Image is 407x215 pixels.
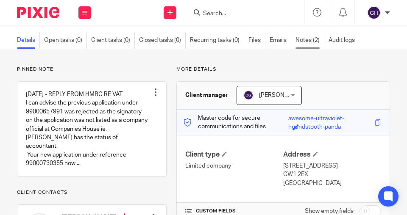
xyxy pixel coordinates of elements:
[139,32,186,49] a: Closed tasks (0)
[190,32,244,49] a: Recurring tasks (0)
[329,32,359,49] a: Audit logs
[17,189,167,196] p: Client contacts
[283,162,381,170] p: [STREET_ADDRESS]
[183,114,288,131] p: Master code for secure communications and files
[248,32,265,49] a: Files
[367,6,381,19] img: svg%3E
[202,10,279,18] input: Search
[176,66,390,73] p: More details
[185,150,283,159] h4: Client type
[295,32,324,49] a: Notes (2)
[91,32,135,49] a: Client tasks (0)
[283,150,381,159] h4: Address
[185,162,283,170] p: Limited company
[270,32,291,49] a: Emails
[185,208,283,215] h4: CUSTOM FIELDS
[243,90,254,100] img: svg%3E
[44,32,87,49] a: Open tasks (0)
[283,179,381,187] p: [GEOGRAPHIC_DATA]
[288,114,373,124] div: awesome-ultraviolet-houndstooth-panda
[17,66,167,73] p: Pinned note
[17,32,40,49] a: Details
[259,92,306,98] span: [PERSON_NAME]
[185,91,228,99] h3: Client manager
[283,170,381,179] p: CW1 2EX
[17,7,59,18] img: Pixie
